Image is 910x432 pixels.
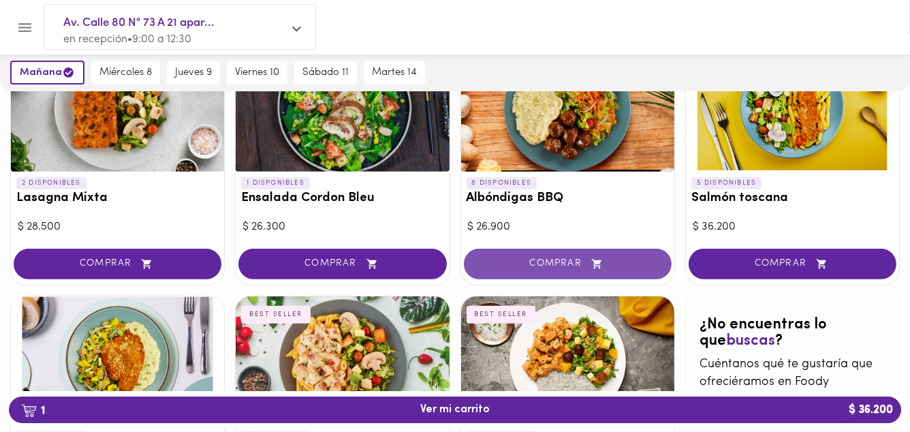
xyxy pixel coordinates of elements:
[294,61,357,84] button: sábado 11
[242,219,442,235] div: $ 26.300
[700,317,885,350] h2: ¿No encuentras lo que ?
[11,296,224,426] div: Tilapia parmesana
[689,249,896,279] button: COMPRAR
[16,191,219,206] h3: Lasagna Mixta
[241,191,443,206] h3: Ensalada Cordon Bleu
[167,61,220,84] button: jueves 9
[238,249,446,279] button: COMPRAR
[461,42,674,172] div: Albóndigas BBQ
[420,403,490,416] span: Ver mi carrito
[700,356,885,391] p: Cuéntanos qué te gustaría que ofreciéramos en Foody
[8,11,42,44] button: Menu
[464,249,672,279] button: COMPRAR
[9,397,901,423] button: 1Ver mi carrito$ 36.200
[481,258,655,270] span: COMPRAR
[11,42,224,172] div: Lasagna Mixta
[10,61,84,84] button: mañana
[693,219,892,235] div: $ 36.200
[468,219,668,235] div: $ 26.900
[63,14,283,32] span: Av. Calle 80 N° 73 A 21 apar...
[227,61,287,84] button: viernes 10
[14,249,221,279] button: COMPRAR
[18,219,217,235] div: $ 28.500
[691,177,762,189] p: 5 DISPONIBLES
[13,401,53,419] b: 1
[831,353,896,418] iframe: Messagebird Livechat Widget
[235,67,279,79] span: viernes 10
[467,191,669,206] h3: Albóndigas BBQ
[706,258,879,270] span: COMPRAR
[467,177,537,189] p: 8 DISPONIBLES
[16,177,87,189] p: 2 DISPONIBLES
[686,42,899,172] div: Salmón toscana
[241,177,310,189] p: 1 DISPONIBLES
[31,258,204,270] span: COMPRAR
[691,191,894,206] h3: Salmón toscana
[255,258,429,270] span: COMPRAR
[63,34,191,45] span: en recepción • 9:00 a 12:30
[99,67,152,79] span: miércoles 8
[241,306,311,324] div: BEST SELLER
[467,306,536,324] div: BEST SELLER
[236,42,449,172] div: Ensalada Cordon Bleu
[175,67,212,79] span: jueves 9
[302,67,349,79] span: sábado 11
[21,404,37,418] img: cart.png
[364,61,425,84] button: martes 14
[726,333,775,349] span: buscas
[236,296,449,426] div: Pollo carbonara
[91,61,160,84] button: miércoles 8
[461,296,674,426] div: Pollo Tikka Massala
[20,66,75,79] span: mañana
[372,67,417,79] span: martes 14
